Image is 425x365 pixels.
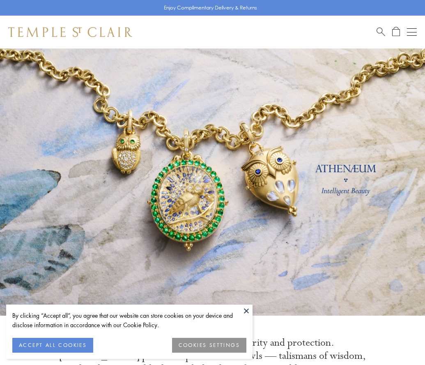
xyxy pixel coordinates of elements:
[377,27,385,37] a: Search
[164,4,257,12] p: Enjoy Complimentary Delivery & Returns
[12,338,93,353] button: ACCEPT ALL COOKIES
[392,27,400,37] a: Open Shopping Bag
[407,27,417,37] button: Open navigation
[12,311,246,330] div: By clicking “Accept all”, you agree that our website can store cookies on your device and disclos...
[8,27,132,37] img: Temple St. Clair
[172,338,246,353] button: COOKIES SETTINGS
